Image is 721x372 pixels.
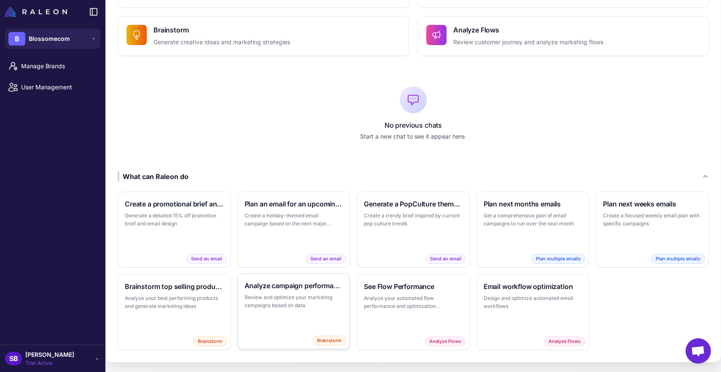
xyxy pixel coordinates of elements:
button: Plan next months emailsGet a comprehensive plan of email campaigns to run over the next monthPlan... [476,192,589,268]
span: Send an email [425,254,466,264]
p: Analyze your automated flow performance and optimization opportunities [364,294,463,310]
span: Plan multiple emails [651,254,705,264]
h3: Analyze campaign performance [245,281,343,291]
img: Raleon Logo [5,7,67,17]
h3: See Flow Performance [364,281,463,292]
span: Analyze Flows [425,337,466,346]
button: Plan an email for an upcoming holidayCreate a holiday-themed email campaign based on the next maj... [237,192,350,268]
h3: Email workflow optimization [484,281,582,292]
button: Email workflow optimizationDesign and optimize automated email workflowsAnalyze Flows [476,274,589,350]
h3: Create a promotional brief and email [125,199,223,209]
p: Design and optimize automated email workflows [484,294,582,310]
button: Generate a PopCulture themed briefCreate a trendy brief inspired by current pop culture trendsSen... [357,192,470,268]
span: [PERSON_NAME] [25,350,74,359]
p: Start a new chat to see it appear here. [118,132,709,141]
h4: Brainstorm [153,25,290,35]
button: Analyze campaign performanceReview and optimize your marketing campaigns based on dataBrainstorm [237,273,350,349]
p: Generate a detailed 15% off promotion brief and email design [125,211,223,228]
h4: Analyze Flows [453,25,603,35]
button: See Flow PerformanceAnalyze your automated flow performance and optimization opportunitiesAnalyze... [357,274,470,350]
span: Manage Brands [21,62,95,71]
p: Review customer journey and analyze marketing flows [453,37,603,47]
p: Generate creative ideas and marketing strategies [153,37,290,47]
span: Brainstorm [312,336,346,345]
a: Raleon Logo [5,7,70,17]
h3: Plan next weeks emails [603,199,702,209]
span: Plan multiple emails [531,254,585,264]
button: Analyze FlowsReview customer journey and analyze marketing flows [417,16,709,56]
span: Blossomecom [29,34,70,43]
p: Create a focused weekly email plan with specific campaigns [603,211,702,228]
div: What can Raleon do [118,171,188,182]
span: Send an email [306,254,346,264]
button: Brainstorm top selling productsAnalyze your best performing products and generate marketing ideas... [118,274,231,350]
h3: Plan next months emails [484,199,582,209]
p: Review and optimize your marketing campaigns based on data [245,293,343,310]
h3: Plan an email for an upcoming holiday [245,199,343,209]
a: User Management [3,78,102,96]
div: B [8,32,25,45]
h3: Brainstorm top selling products [125,281,223,292]
span: Trial Active [25,359,74,367]
span: Analyze Flows [544,337,585,346]
p: Create a holiday-themed email campaign based on the next major holiday [245,211,343,228]
p: Create a trendy brief inspired by current pop culture trends [364,211,463,228]
button: Plan next weeks emailsCreate a focused weekly email plan with specific campaignsPlan multiple emails [596,192,709,268]
button: Create a promotional brief and emailGenerate a detailed 15% off promotion brief and email designS... [118,192,231,268]
span: Brainstorm [193,337,227,346]
p: Get a comprehensive plan of email campaigns to run over the next month [484,211,582,228]
div: SB [5,352,22,365]
span: Send an email [186,254,227,264]
button: BrainstormGenerate creative ideas and marketing strategies [118,16,409,56]
p: Analyze your best performing products and generate marketing ideas [125,294,223,310]
span: User Management [21,83,95,92]
h3: Generate a PopCulture themed brief [364,199,463,209]
a: Manage Brands [3,57,102,75]
p: No previous chats [118,120,709,130]
div: Open chat [686,338,711,364]
button: BBlossomecom [5,29,100,49]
